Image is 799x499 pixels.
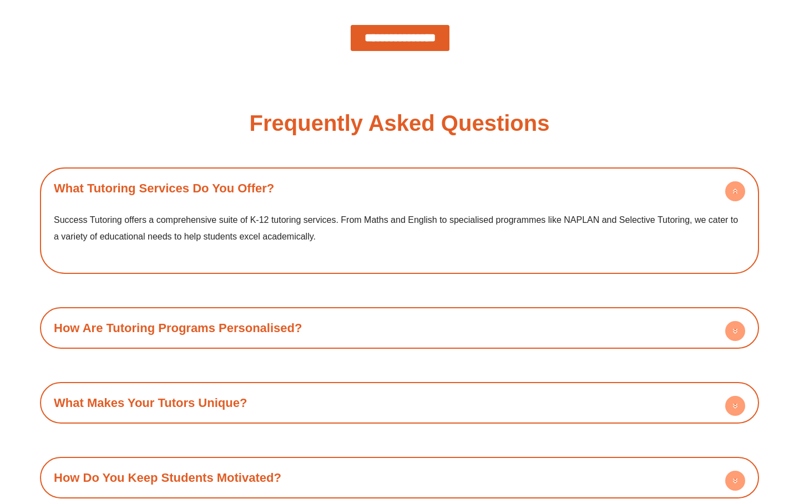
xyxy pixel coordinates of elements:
a: How Are Tutoring Programs Personalised? [54,321,302,335]
h4: What Tutoring Services Do You Offer? [45,173,754,203]
h4: What Makes Your Tutors Unique? [45,388,754,418]
h4: How Do You Keep Students Motivated? [45,462,754,493]
div: What Tutoring Services Do You Offer? [45,203,754,268]
h3: Frequently Asked Questions [250,112,550,134]
h4: How Are Tutoring Programs Personalised? [45,313,754,343]
span: Success Tutoring offers a comprehensive suite of K-12 tutoring services. From Maths and English t... [54,215,738,241]
a: How Do You Keep Students Motivated? [54,471,281,485]
a: What Makes Your Tutors Unique? [54,396,247,410]
iframe: Chat Widget [609,374,799,499]
a: What Tutoring Services Do You Offer? [54,181,274,195]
